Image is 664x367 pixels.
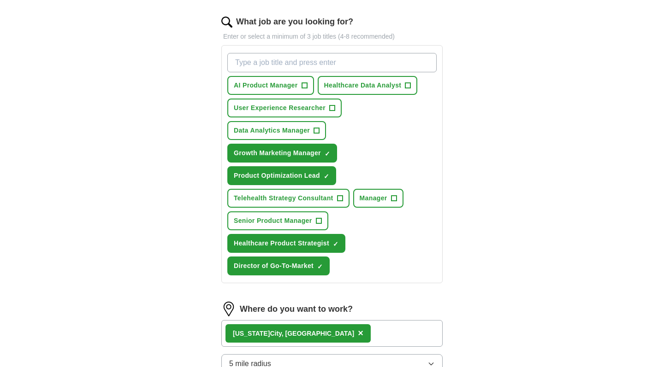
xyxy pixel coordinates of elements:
span: ✓ [325,150,330,157]
button: Telehealth Strategy Consultant [227,189,350,208]
span: Manager [360,193,387,203]
button: Manager [353,189,403,208]
label: Where do you want to work? [240,303,353,315]
span: AI Product Manager [234,81,298,90]
button: AI Product Manager [227,76,314,95]
span: Healthcare Data Analyst [324,81,402,90]
button: × [358,326,363,340]
span: ✓ [324,173,329,180]
button: Data Analytics Manager [227,121,326,140]
span: Growth Marketing Manager [234,148,321,158]
img: location.png [221,302,236,316]
input: Type a job title and press enter [227,53,437,72]
span: Product Optimization Lead [234,171,320,181]
span: Telehealth Strategy Consultant [234,193,333,203]
span: Senior Product Manager [234,216,312,226]
label: What job are you looking for? [236,16,353,28]
button: Healthcare Data Analyst [318,76,418,95]
img: search.png [221,17,232,28]
span: User Experience Researcher [234,103,326,113]
span: Healthcare Product Strategist [234,239,329,248]
strong: [US_STATE] [233,330,270,337]
span: ✓ [333,240,338,248]
span: ✓ [317,263,323,270]
div: City, [GEOGRAPHIC_DATA] [233,329,354,338]
button: Senior Product Manager [227,211,328,230]
button: Product Optimization Lead✓ [227,166,336,185]
button: Healthcare Product Strategist✓ [227,234,345,253]
span: Data Analytics Manager [234,126,310,135]
button: Growth Marketing Manager✓ [227,144,337,163]
p: Enter or select a minimum of 3 job titles (4-8 recommended) [221,32,443,41]
span: × [358,328,363,338]
span: Director of Go-To-Market [234,261,314,271]
button: User Experience Researcher [227,99,342,117]
button: Director of Go-To-Market✓ [227,256,330,275]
